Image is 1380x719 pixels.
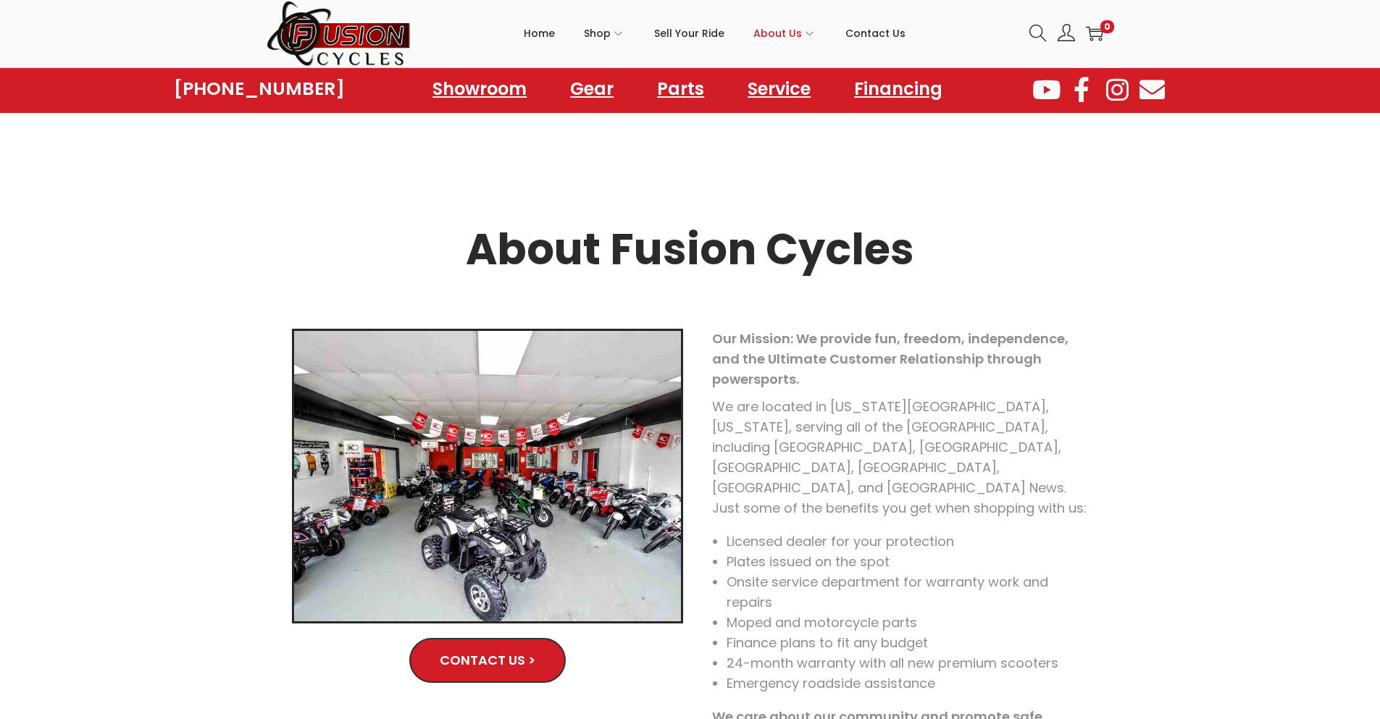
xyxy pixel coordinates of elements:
[712,398,1087,517] span: We are located in [US_STATE][GEOGRAPHIC_DATA], [US_STATE], serving all of the [GEOGRAPHIC_DATA], ...
[1086,25,1103,42] a: 0
[727,573,1048,611] span: Onsite service department for warranty work and repairs
[285,228,1096,271] h2: About Fusion Cycles
[440,654,535,667] span: Contact Us >
[733,72,825,106] a: Service
[524,1,555,66] a: Home
[727,674,935,692] span: Emergency roadside assistance
[418,72,957,106] nav: Menu
[411,1,1019,66] nav: Primary navigation
[727,532,954,550] span: Licensed dealer for your protection
[524,15,555,51] span: Home
[712,329,1089,390] p: Our Mission: We provide fun, freedom, independence, and the Ultimate Customer Relationship throug...
[643,72,719,106] a: Parts
[753,1,816,66] a: About Us
[753,15,802,51] span: About Us
[409,638,566,683] a: Contact Us >
[584,15,611,51] span: Shop
[584,1,625,66] a: Shop
[845,15,906,51] span: Contact Us
[174,79,345,99] a: [PHONE_NUMBER]
[418,72,541,106] a: Showroom
[727,552,890,571] span: Plates issued on the spot
[727,613,917,631] span: Moped and motorcycle parts
[654,1,724,66] a: Sell Your Ride
[840,72,957,106] a: Financing
[727,634,928,652] span: Finance plans to fit any budget
[727,654,1058,672] span: 24-month warranty with all new premium scooters
[556,72,628,106] a: Gear
[845,1,906,66] a: Contact Us
[654,15,724,51] span: Sell Your Ride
